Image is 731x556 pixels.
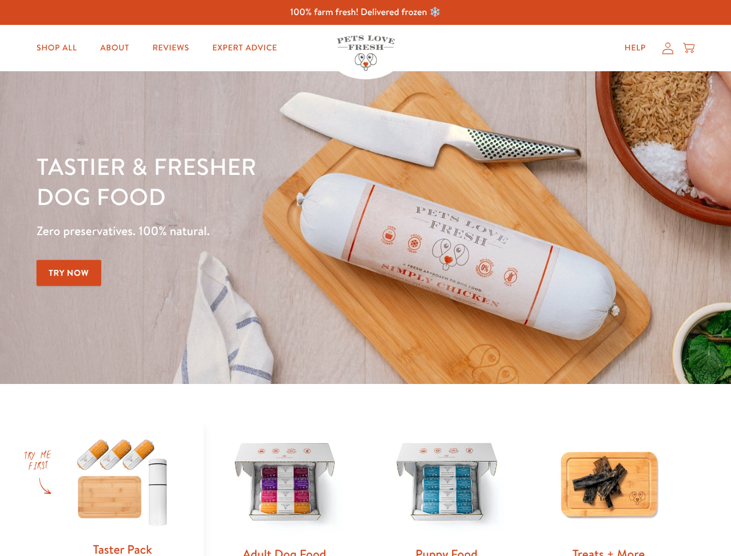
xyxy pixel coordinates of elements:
h1: Tastier & fresher dog food [36,151,475,211]
a: Shop All [27,36,86,60]
p: Zero preservatives. 100% natural. [36,221,475,242]
img: Pets Love Fresh [337,35,395,71]
a: About [91,36,138,60]
a: Try Now [36,260,101,286]
a: Help [615,36,655,60]
a: Expert Advice [203,36,286,60]
a: Reviews [143,36,198,60]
